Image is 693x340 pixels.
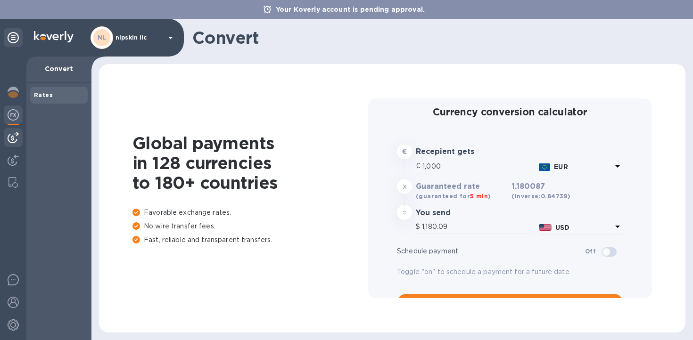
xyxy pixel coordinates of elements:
[4,28,23,47] div: Unpin categories
[416,209,508,218] h3: You send
[511,193,570,200] b: (inverse: 0.84739 )
[192,28,678,48] h1: Convert
[554,163,568,170] b: EUR
[132,133,368,193] h1: Global payments in 128 currencies to 180+ countries
[416,220,422,234] div: $
[555,224,569,231] b: USD
[416,193,491,200] b: (guaranteed for )
[8,109,19,121] img: Foreign exchange
[271,5,429,14] p: Your Koverly account is pending approval.
[422,220,535,234] input: Amount
[416,147,508,156] h3: Recepient gets
[397,267,623,277] p: Toggle "on" to schedule a payment for a future date.
[34,64,84,73] p: Convert
[416,159,422,173] div: €
[539,224,552,231] img: USD
[470,193,488,200] span: 5 min
[397,106,623,118] h2: Currency conversion calculator
[422,159,535,173] input: Amount
[404,298,616,309] span: Pay FX bill
[397,294,623,313] button: Pay FX bill
[115,34,163,41] p: nipskin llc
[397,179,412,194] div: x
[416,182,508,191] h3: Guaranteed rate
[132,221,368,231] p: No wire transfer fees.
[132,235,368,245] p: Fast, reliable and transparent transfers.
[34,91,53,98] b: Rates
[98,34,107,41] b: NL
[34,31,74,42] img: Logo
[402,148,407,155] strong: €
[511,182,570,201] h3: 1.180087
[397,205,412,220] div: =
[397,246,585,256] p: Schedule payment
[585,248,596,255] b: Off
[132,208,368,218] p: Favorable exchange rates.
